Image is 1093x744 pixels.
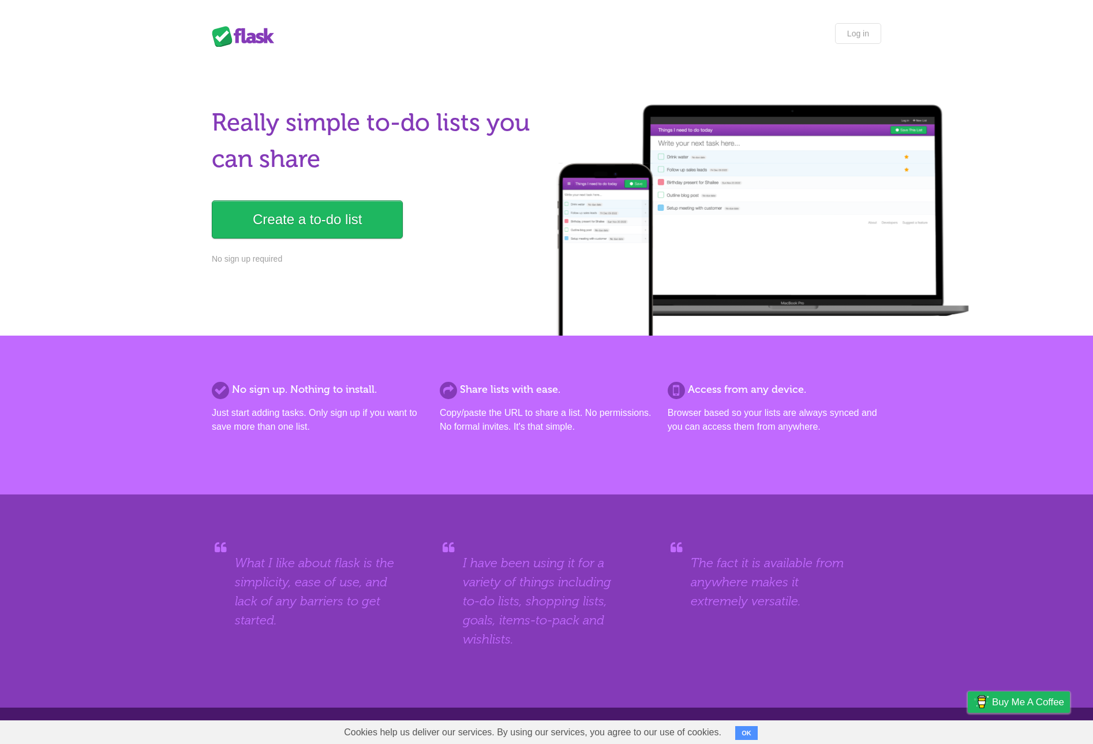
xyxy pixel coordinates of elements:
[212,253,540,265] p: No sign up required
[332,721,733,744] span: Cookies help us deliver our services. By using our services, you agree to our use of cookies.
[212,200,403,239] a: Create a to-do list
[212,26,281,47] div: Flask Lists
[691,553,858,611] blockquote: The fact it is available from anywhere makes it extremely versatile.
[440,382,653,397] h2: Share lists with ease.
[212,382,425,397] h2: No sign up. Nothing to install.
[668,406,881,434] p: Browser based so your lists are always synced and you can access them from anywhere.
[835,23,881,44] a: Log in
[235,553,402,630] blockquote: What I like about flask is the simplicity, ease of use, and lack of any barriers to get started.
[668,382,881,397] h2: Access from any device.
[463,553,630,649] blockquote: I have been using it for a variety of things including to-do lists, shopping lists, goals, items-...
[212,406,425,434] p: Just start adding tasks. Only sign up if you want to save more than one list.
[968,691,1070,713] a: Buy me a coffee
[440,406,653,434] p: Copy/paste the URL to share a list. No permissions. No formal invites. It's that simple.
[735,726,758,740] button: OK
[974,692,989,712] img: Buy me a coffee
[212,105,540,177] h1: Really simple to-do lists you can share
[992,692,1064,712] span: Buy me a coffee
